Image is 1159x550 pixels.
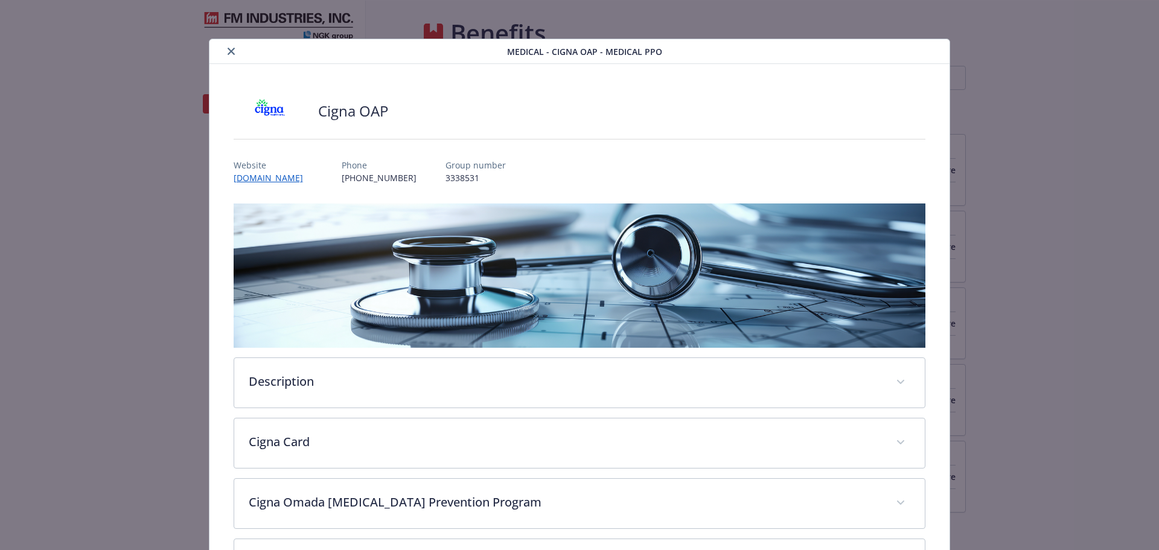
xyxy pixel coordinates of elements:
[507,45,662,58] span: Medical - Cigna OAP - Medical PPO
[234,93,306,129] img: CIGNA
[318,101,388,121] h2: Cigna OAP
[234,479,925,528] div: Cigna Omada [MEDICAL_DATA] Prevention Program
[249,433,882,451] p: Cigna Card
[445,159,506,171] p: Group number
[234,203,926,348] img: banner
[342,171,417,184] p: [PHONE_NUMBER]
[234,159,313,171] p: Website
[249,373,882,391] p: Description
[445,171,506,184] p: 3338531
[234,172,313,184] a: [DOMAIN_NAME]
[224,44,238,59] button: close
[234,358,925,408] div: Description
[342,159,417,171] p: Phone
[234,418,925,468] div: Cigna Card
[249,493,882,511] p: Cigna Omada [MEDICAL_DATA] Prevention Program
